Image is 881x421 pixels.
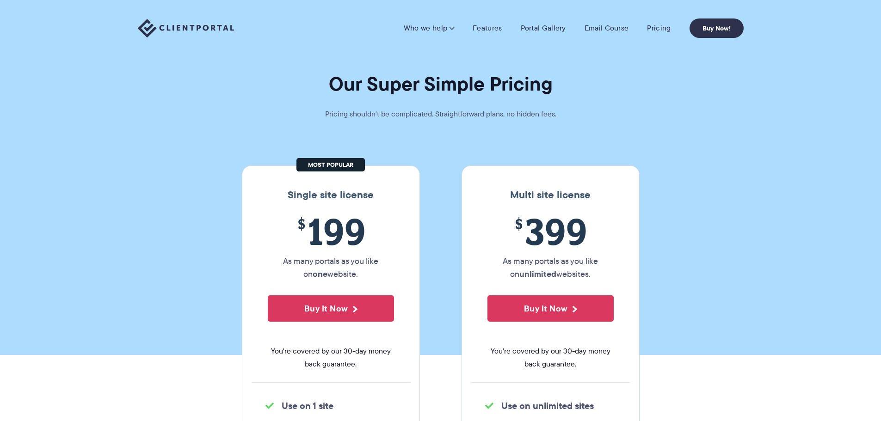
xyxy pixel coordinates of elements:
p: Pricing shouldn't be complicated. Straightforward plans, no hidden fees. [302,108,579,121]
p: As many portals as you like on website. [268,255,394,281]
h3: Multi site license [471,189,630,201]
button: Buy It Now [487,295,614,322]
a: Email Course [585,24,629,33]
span: 199 [268,210,394,252]
h3: Single site license [252,189,410,201]
button: Buy It Now [268,295,394,322]
strong: unlimited [519,268,556,280]
span: You're covered by our 30-day money back guarantee. [268,345,394,371]
strong: Use on unlimited sites [501,399,594,413]
a: Who we help [404,24,454,33]
strong: one [313,268,327,280]
strong: Use on 1 site [282,399,333,413]
a: Buy Now! [690,18,744,38]
p: As many portals as you like on websites. [487,255,614,281]
a: Features [473,24,502,33]
span: 399 [487,210,614,252]
a: Portal Gallery [521,24,566,33]
a: Pricing [647,24,671,33]
span: You're covered by our 30-day money back guarantee. [487,345,614,371]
